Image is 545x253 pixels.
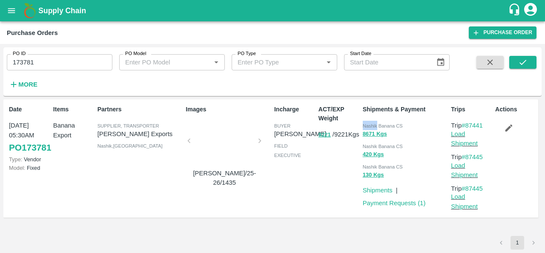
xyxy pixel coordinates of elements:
[363,129,387,139] button: 8671 Kgs
[125,50,146,57] label: PO Model
[274,105,315,114] p: Incharge
[7,77,40,92] button: More
[350,50,371,57] label: Start Date
[53,121,94,140] p: Banana Export
[323,57,334,68] button: Open
[13,50,26,57] label: PO ID
[274,143,301,158] span: field executive
[318,130,359,140] p: / 9221 Kgs
[363,150,384,160] button: 420 Kgs
[2,1,21,20] button: open drawer
[9,155,50,163] p: Vendor
[363,170,384,180] button: 130 Kgs
[9,121,50,140] p: [DATE] 05:30AM
[393,182,398,195] div: |
[21,2,38,19] img: logo
[363,144,403,149] span: Nashik Banana CS
[211,57,222,68] button: Open
[274,123,290,128] span: buyer
[318,105,359,123] p: ACT/EXP Weight
[451,105,492,114] p: Trips
[9,164,50,172] p: Fixed
[433,54,449,70] button: Choose date
[462,185,483,192] a: #87445
[451,152,492,162] p: Trip
[363,105,448,114] p: Shipments & Payment
[186,105,271,114] p: Images
[493,236,542,250] nav: pagination navigation
[462,154,483,160] a: #87445
[363,200,426,206] a: Payment Requests (1)
[495,105,536,114] p: Actions
[238,50,256,57] label: PO Type
[462,122,483,129] a: #87441
[451,131,478,147] a: Load Shipment
[98,129,183,139] p: [PERSON_NAME] Exports
[234,57,310,68] input: Enter PO Type
[451,121,492,130] p: Trip
[363,187,393,194] a: Shipments
[344,54,429,70] input: Start Date
[98,143,163,148] span: Nashik , [GEOGRAPHIC_DATA]
[469,26,536,39] a: Purchase Order
[9,140,51,155] a: PO173781
[9,105,50,114] p: Date
[38,5,508,17] a: Supply Chain
[511,236,524,250] button: page 1
[192,169,256,188] p: [PERSON_NAME]/25-26/1435
[523,2,538,20] div: account of current user
[53,105,94,114] p: Items
[508,3,523,18] div: customer-support
[9,165,25,171] span: Model:
[274,129,326,139] p: [PERSON_NAME]
[451,193,478,209] a: Load Shipment
[98,105,183,114] p: Partners
[9,156,22,163] span: Type:
[38,6,86,15] b: Supply Chain
[18,81,37,88] strong: More
[7,54,112,70] input: Enter PO ID
[451,162,478,178] a: Load Shipment
[363,123,403,128] span: Nashik Banana CS
[122,57,197,68] input: Enter PO Model
[451,184,492,193] p: Trip
[7,27,58,38] div: Purchase Orders
[363,164,403,169] span: Nashik Banana CS
[318,130,331,140] button: 9221
[98,123,159,128] span: Supplier, Transporter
